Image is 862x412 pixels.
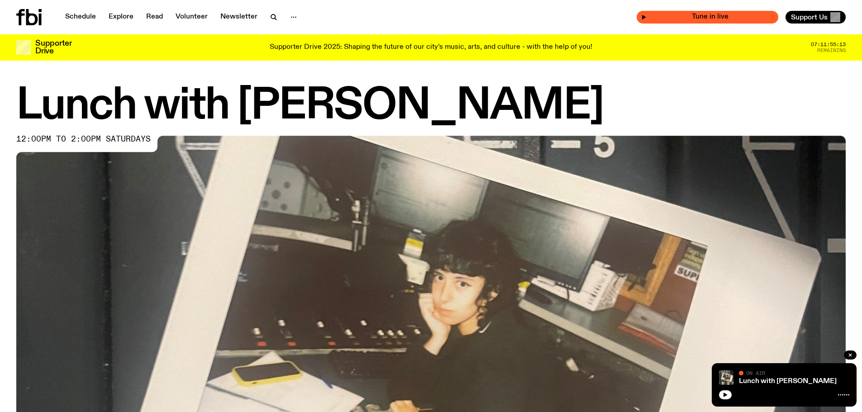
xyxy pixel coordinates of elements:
[215,11,263,24] a: Newsletter
[60,11,101,24] a: Schedule
[35,40,71,55] h3: Supporter Drive
[791,13,828,21] span: Support Us
[103,11,139,24] a: Explore
[170,11,213,24] a: Volunteer
[739,378,837,385] a: Lunch with [PERSON_NAME]
[719,370,733,385] img: A polaroid of Ella Avni in the studio on top of the mixer which is also located in the studio.
[637,11,778,24] button: On AirLunch with [PERSON_NAME]Tune in live
[16,136,151,143] span: 12:00pm to 2:00pm saturdays
[647,14,774,20] span: Tune in live
[817,48,846,53] span: Remaining
[811,42,846,47] span: 07:11:55:13
[270,43,592,52] p: Supporter Drive 2025: Shaping the future of our city’s music, arts, and culture - with the help o...
[746,370,765,376] span: On Air
[786,11,846,24] button: Support Us
[141,11,168,24] a: Read
[16,86,846,127] h1: Lunch with [PERSON_NAME]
